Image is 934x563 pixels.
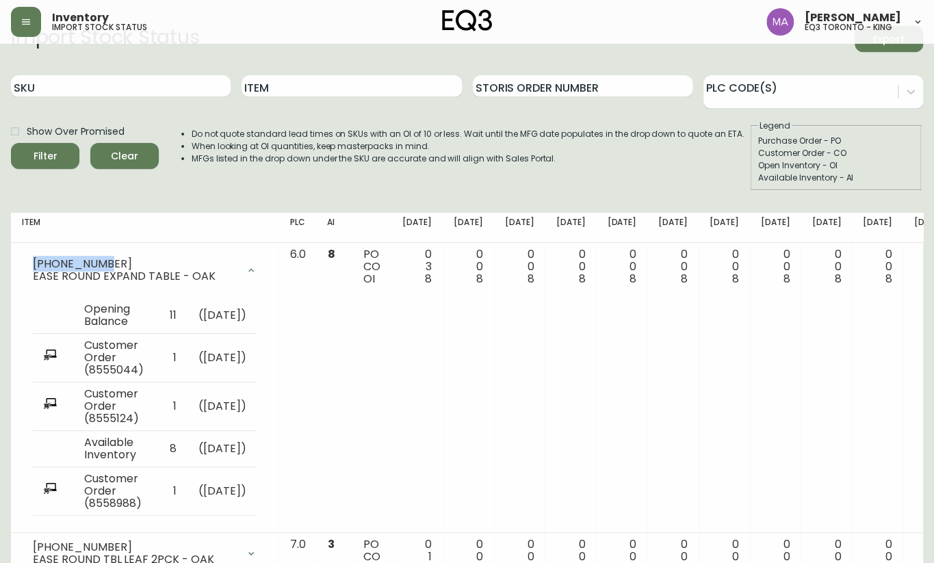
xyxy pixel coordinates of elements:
[885,271,892,287] span: 8
[73,333,159,382] td: Customer Order (8555044)
[33,270,237,283] div: EASE ROUND EXPAND TABLE - OAK
[11,213,278,243] th: Item
[758,120,792,132] legend: Legend
[758,147,914,159] div: Customer Order - CO
[159,382,187,430] td: 1
[783,271,790,287] span: 8
[33,258,237,270] div: [PHONE_NUMBER]
[758,159,914,172] div: Open Inventory - OI
[44,397,57,413] img: ecommerce_report.svg
[187,298,257,334] td: ( [DATE] )
[73,298,159,334] td: Opening Balance
[27,125,125,139] span: Show Over Promised
[159,430,187,467] td: 8
[34,148,57,165] div: Filter
[801,213,852,243] th: [DATE]
[192,140,744,153] li: When looking at OI quantities, keep masterpacks in mind.
[578,271,585,287] span: 8
[425,271,432,287] span: 8
[101,148,148,165] span: Clear
[402,248,432,285] div: 0 3
[545,213,596,243] th: [DATE]
[327,246,335,262] span: 8
[658,248,688,285] div: 0 0
[187,467,257,515] td: ( [DATE] )
[52,23,147,31] h5: import stock status
[852,213,903,243] th: [DATE]
[187,382,257,430] td: ( [DATE] )
[805,12,901,23] span: [PERSON_NAME]
[44,348,57,365] img: ecommerce_report.svg
[647,213,699,243] th: [DATE]
[443,213,494,243] th: [DATE]
[596,213,647,243] th: [DATE]
[766,8,794,36] img: 4f0989f25cbf85e7eb2537583095d61e
[278,243,316,533] td: 6.0
[834,271,841,287] span: 8
[73,430,159,467] td: Available Inventory
[73,382,159,430] td: Customer Order (8555124)
[812,248,841,285] div: 0 0
[44,482,57,498] img: ecommerce_report.svg
[607,248,636,285] div: 0 0
[761,248,790,285] div: 0 0
[159,467,187,515] td: 1
[805,23,892,31] h5: eq3 toronto - king
[187,333,257,382] td: ( [DATE] )
[363,248,380,285] div: PO CO
[192,153,744,165] li: MFGs listed in the drop down under the SKU are accurate and will align with Sales Portal.
[758,172,914,184] div: Available Inventory - AI
[316,213,352,243] th: AI
[630,271,636,287] span: 8
[52,12,109,23] span: Inventory
[159,333,187,382] td: 1
[391,213,443,243] th: [DATE]
[11,143,79,169] button: Filter
[327,536,334,552] span: 3
[476,271,483,287] span: 8
[187,430,257,467] td: ( [DATE] )
[750,213,801,243] th: [DATE]
[454,248,483,285] div: 0 0
[528,271,534,287] span: 8
[192,128,744,140] li: Do not quote standard lead times on SKUs with an OI of 10 or less. Wait until the MFG date popula...
[90,143,159,169] button: Clear
[732,271,739,287] span: 8
[33,541,237,553] div: [PHONE_NUMBER]
[22,248,268,292] div: [PHONE_NUMBER]EASE ROUND EXPAND TABLE - OAK
[758,135,914,147] div: Purchase Order - PO
[363,271,375,287] span: OI
[73,467,159,515] td: Customer Order (8558988)
[681,271,688,287] span: 8
[710,248,739,285] div: 0 0
[442,10,493,31] img: logo
[556,248,585,285] div: 0 0
[278,213,316,243] th: PLC
[863,248,892,285] div: 0 0
[159,298,187,334] td: 11
[699,213,750,243] th: [DATE]
[494,213,545,243] th: [DATE]
[505,248,534,285] div: 0 0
